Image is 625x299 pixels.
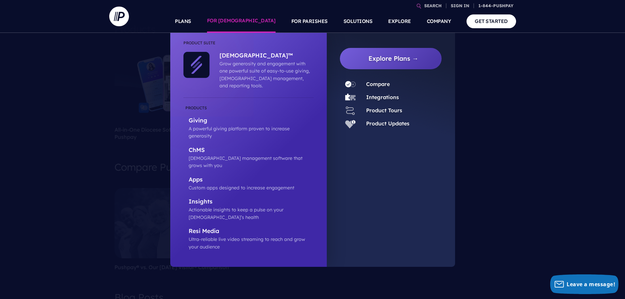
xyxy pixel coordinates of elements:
[366,107,402,114] a: Product Tours
[183,146,314,169] a: ChMS [DEMOGRAPHIC_DATA] management software that grows with you
[189,146,314,155] p: ChMS
[183,198,314,221] a: Insights Actionable insights to keep a pulse on your [DEMOGRAPHIC_DATA]’s health
[183,227,314,250] a: Resi Media Ultra-reliable live video streaming to reach and grow your audience
[291,10,328,33] a: FOR PARISHES
[189,155,314,169] p: [DEMOGRAPHIC_DATA] management software that grows with you
[189,184,314,191] p: Custom apps designed to increase engagement
[189,125,314,140] p: A powerful giving platform proven to increase generosity
[183,52,210,78] img: ChurchStaq™ - Icon
[183,176,314,192] a: Apps Custom apps designed to increase engagement
[366,120,409,127] a: Product Updates
[210,52,310,90] a: [DEMOGRAPHIC_DATA]™ Grow generosity and engagement with one powerful suite of easy-to-use giving,...
[345,105,356,116] img: Product Tours - Icon
[340,105,361,116] a: Product Tours - Icon
[189,206,314,221] p: Actionable insights to keep a pulse on your [DEMOGRAPHIC_DATA]’s health
[175,10,191,33] a: PLANS
[345,118,356,129] img: Product Updates - Icon
[189,236,314,250] p: Ultra-reliable live video streaming to reach and grow your audience
[345,48,442,69] a: Explore Plans →
[567,281,615,288] span: Leave a message!
[183,39,314,52] li: Product Suite
[345,92,356,103] img: Integrations - Icon
[189,227,314,236] p: Resi Media
[340,118,361,129] a: Product Updates - Icon
[427,10,451,33] a: COMPANY
[388,10,411,33] a: EXPLORE
[189,198,314,206] p: Insights
[189,176,314,184] p: Apps
[340,79,361,90] a: Compare - Icon
[366,94,399,100] a: Integrations
[550,274,618,294] button: Leave a message!
[366,81,390,87] a: Compare
[344,10,373,33] a: SOLUTIONS
[340,92,361,103] a: Integrations - Icon
[467,14,516,28] a: GET STARTED
[219,52,310,60] p: [DEMOGRAPHIC_DATA]™
[207,10,276,33] a: FOR [DEMOGRAPHIC_DATA]
[183,104,314,140] a: Giving A powerful giving platform proven to increase generosity
[219,60,310,90] p: Grow generosity and engagement with one powerful suite of easy-to-use giving, [DEMOGRAPHIC_DATA] ...
[189,117,314,125] p: Giving
[345,79,356,90] img: Compare - Icon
